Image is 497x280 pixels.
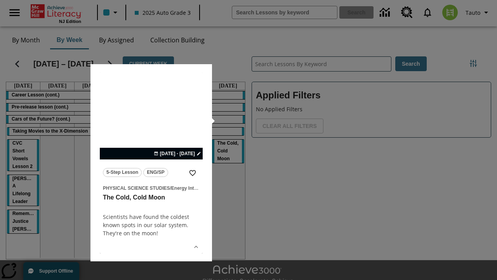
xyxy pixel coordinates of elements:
[152,150,203,157] button: Aug 24 - Aug 24 Choose Dates
[103,184,200,192] span: Topic: Physical Science Studies/Energy Interactions
[106,168,138,177] span: 5-Step Lesson
[100,72,203,254] div: lesson details
[103,194,200,202] h3: The Cold, Cold Moon
[170,185,171,191] span: /
[147,168,164,177] span: ENG/SP
[186,166,200,180] button: Add to Favorites
[160,150,195,157] span: [DATE] - [DATE]
[103,168,142,177] button: 5-Step Lesson
[171,185,215,191] span: Energy Interactions
[103,185,170,191] span: Physical Science Studies
[103,202,200,211] h4: undefined
[143,168,168,177] button: ENG/SP
[103,213,200,237] div: Scientists have found the coldest known spots in our solar system. They're on the moon!
[190,241,202,253] button: Show Details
